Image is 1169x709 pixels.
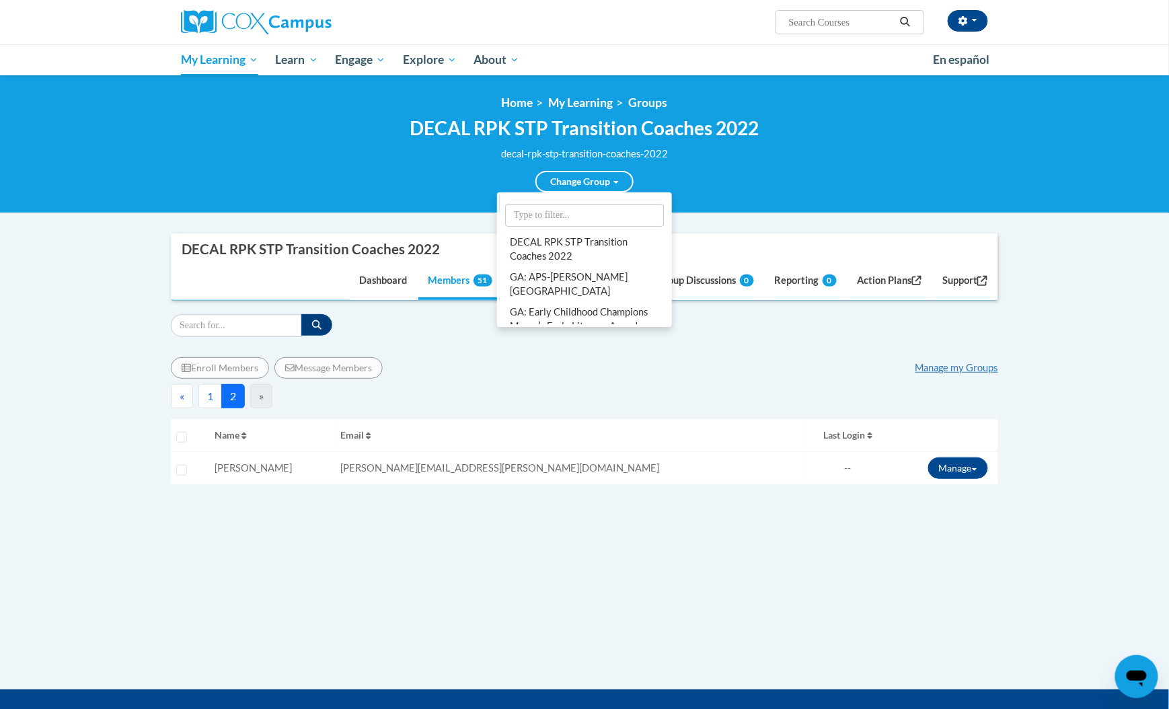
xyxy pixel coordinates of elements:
[418,264,502,300] a: Members51
[350,264,418,300] a: Dashboard
[1115,655,1158,698] iframe: Button to launch messaging window
[171,357,269,379] button: Enroll Members
[181,52,258,68] span: My Learning
[171,314,302,337] input: Search
[505,204,664,227] input: Type to filter...
[500,232,669,267] a: DECAL RPK STP Transition Coaches 2022
[535,171,634,192] a: Change Group
[171,384,272,408] nav: Pagination Navigation
[176,465,187,476] input: Select learner
[788,14,895,30] input: Search Courses
[474,274,492,287] span: 51
[274,357,383,379] button: Message Members
[629,96,668,110] a: Groups
[933,52,989,67] span: En español
[932,264,997,300] a: Support
[915,362,998,373] a: Manage my Groups
[924,46,998,74] a: En español
[647,264,764,300] a: Group Discussions0
[465,44,529,75] a: About
[198,384,222,408] button: 1
[180,389,184,402] span: «
[215,462,292,474] span: [PERSON_NAME]
[824,429,866,441] span: Last Login
[500,302,669,351] a: GA: Early Childhood Champions Mayorʹs Early Literacy Award - Infant/Toddler
[403,52,457,68] span: Explore
[394,44,465,75] a: Explore
[215,429,239,441] span: Name
[340,424,800,446] button: Email
[823,274,837,287] span: 0
[276,52,318,68] span: Learn
[161,44,1008,75] div: Main menu
[845,462,852,474] span: --
[340,429,364,441] span: Email
[502,96,533,110] a: Home
[410,117,759,140] h2: DECAL RPK STP Transition Coaches 2022
[335,52,385,68] span: Engage
[182,241,440,258] div: DECAL RPK STP Transition Coaches 2022
[895,14,915,30] button: Search
[500,267,669,302] a: GA: APS-[PERSON_NAME][GEOGRAPHIC_DATA]
[176,432,187,443] input: Select all users
[948,10,988,32] button: Account Settings
[221,384,245,408] button: 2
[928,457,988,479] button: Manage
[326,44,394,75] a: Engage
[171,384,193,408] button: Previous
[847,264,932,300] a: Action Plans
[301,314,332,336] button: Search
[267,44,327,75] a: Learn
[340,462,659,474] span: [PERSON_NAME][EMAIL_ADDRESS][PERSON_NAME][DOMAIN_NAME]
[410,147,759,161] div: decal-rpk-stp-transition-coaches-2022
[765,264,847,300] a: Reporting0
[181,10,332,34] img: Cox Campus
[811,424,885,446] button: Last Login
[740,274,754,287] span: 0
[549,96,613,110] a: My Learning
[215,424,330,446] button: Name
[172,44,267,75] a: My Learning
[474,52,519,68] span: About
